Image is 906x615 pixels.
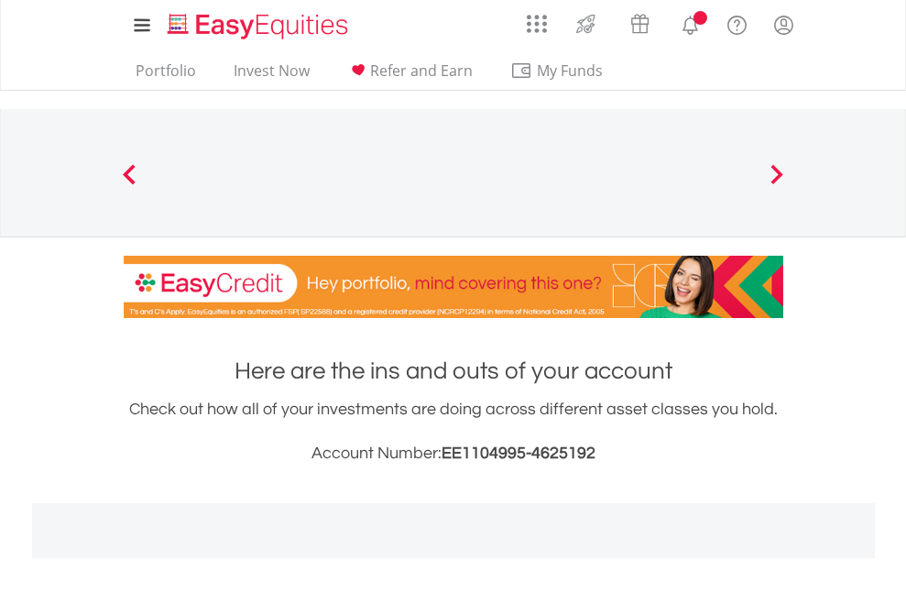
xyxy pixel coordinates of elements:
[128,61,203,90] a: Portfolio
[124,441,783,467] h3: Account Number:
[760,5,807,45] a: My Profile
[442,445,595,462] span: EE1104995-4625192
[160,5,355,41] a: Home page
[625,9,655,38] img: vouchers-v2.svg
[515,5,559,34] a: AppsGrid
[124,256,783,318] img: EasyCredit Promotion Banner
[527,14,547,34] img: grid-menu-icon.svg
[667,5,714,41] a: Notifications
[164,11,355,41] img: EasyEquities_Logo.png
[226,61,317,90] a: Invest Now
[510,59,630,82] span: My Funds
[571,9,601,38] img: thrive-v2.svg
[714,5,760,41] a: FAQ's and Support
[613,5,667,38] a: Vouchers
[340,61,480,90] a: Refer and Earn
[124,355,783,388] h1: Here are the ins and outs of your account
[370,60,473,81] span: Refer and Earn
[124,397,783,467] div: Check out how all of your investments are doing across different asset classes you hold.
